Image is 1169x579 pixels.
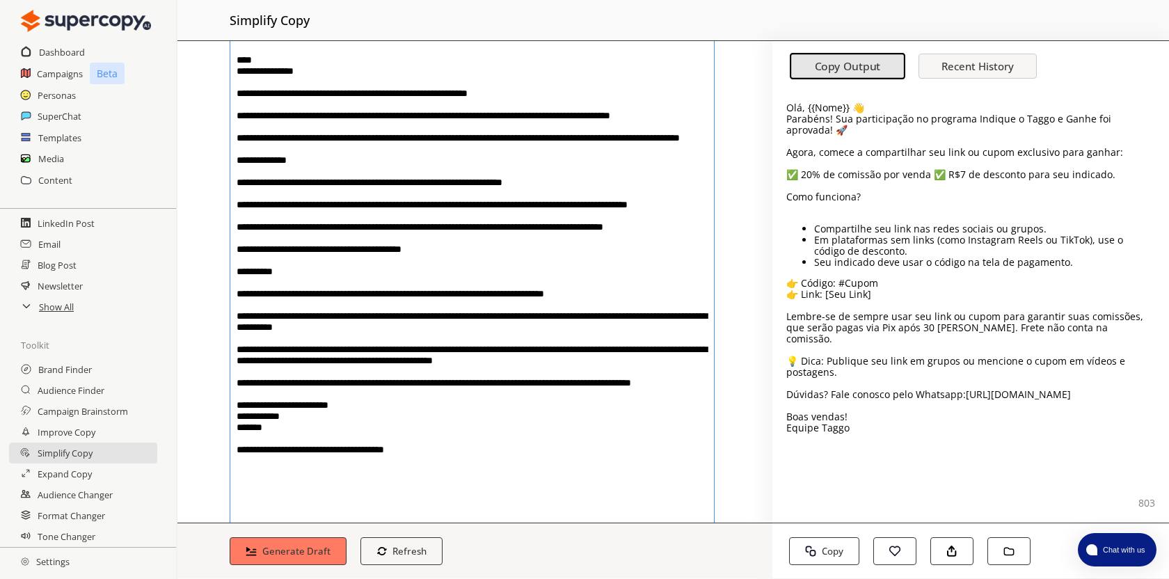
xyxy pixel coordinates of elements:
[38,276,83,296] a: Newsletter
[786,191,1155,203] p: Como funciona?
[21,7,151,35] img: Close
[786,102,1155,113] p: Olá, {{Nome}} 👋
[815,59,881,74] b: Copy Output
[230,7,310,33] h2: simplify copy
[38,85,76,106] a: Personas
[38,170,72,191] a: Content
[360,537,443,565] button: Refresh
[230,537,347,565] button: Generate Draft
[38,401,128,422] a: Campaign Brainstorm
[392,545,427,557] b: Refresh
[38,505,105,526] a: Format Changer
[38,255,77,276] a: Blog Post
[786,278,1155,289] p: 👉 Código: #Cupom
[786,422,1155,434] p: Equipe Taggo
[786,289,1155,300] p: 👉 Link: [Seu Link]
[786,356,1155,378] p: 💡 Dica: Publique seu link em grupos ou mencione o cupom em vídeos e postagens.
[38,234,61,255] a: Email
[918,54,1037,79] button: Recent History
[786,389,1155,400] p: Dúvidas? Fale conosco pelo Whatsapp:
[38,380,104,401] a: Audience Finder
[38,213,95,234] a: LinkedIn Post
[786,411,1155,422] p: Boas vendas!
[38,443,93,463] a: Simplify Copy
[1078,533,1156,566] button: atlas-launcher
[38,422,95,443] a: Improve Copy
[38,359,92,380] a: Brand Finder
[38,484,113,505] a: Audience Changer
[789,537,859,565] button: Copy
[786,169,1155,180] p: ✅ 20% de comissão por venda ✅ R$7 de desconto para seu indicado.
[262,545,331,557] b: Generate Draft
[822,545,843,557] b: Copy
[814,257,1155,268] p: Seu indicado deve usar o código na tela de pagamento.
[966,388,1071,401] a: [URL][DOMAIN_NAME]
[38,106,81,127] a: SuperChat
[39,42,85,63] a: Dashboard
[37,63,83,84] a: Campaigns
[814,223,1155,235] p: Compartilhe seu link nas redes sociais ou grupos.
[786,311,1155,344] p: Lembre-se de sempre usar seu link ou cupom para garantir suas comissões, que serão pagas via Pix ...
[90,63,125,84] p: Beta
[790,54,905,80] button: Copy Output
[39,296,74,317] a: Show All
[38,526,95,547] a: Tone Changer
[38,463,92,484] a: Expand Copy
[814,235,1155,257] p: Em plataformas sem links (como Instagram Reels ou TikTok), use o código de desconto.
[230,24,715,529] textarea: originalCopy-textarea
[941,59,1014,73] b: Recent History
[38,127,81,148] a: Templates
[1097,544,1148,555] span: Chat with us
[786,147,1155,158] p: Agora, comece a compartilhar seu link ou cupom exclusivo para ganhar:
[38,148,64,169] a: Media
[786,113,1155,136] p: Parabéns! Sua participação no programa Indique o Taggo e Ganhe foi aprovada! 🚀
[21,557,29,566] img: Close
[1138,498,1155,509] p: 803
